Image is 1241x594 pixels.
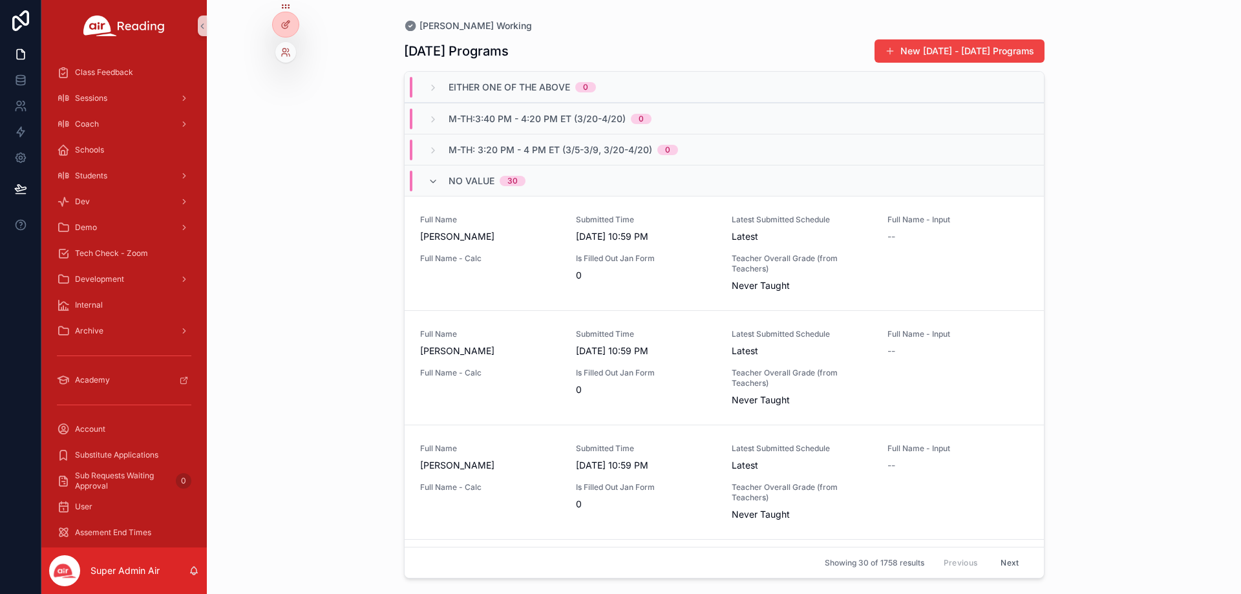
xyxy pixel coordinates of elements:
span: 0 [576,269,716,282]
a: [PERSON_NAME] Working [404,19,532,32]
span: Latest [732,230,872,243]
div: 0 [639,114,644,124]
img: App logo [83,16,165,36]
a: Coach [49,112,199,136]
span: Full Name - Calc [420,368,560,378]
span: Full Name - Calc [420,253,560,264]
div: 30 [507,176,518,186]
span: User [75,502,92,512]
span: Is Filled Out Jan Form [576,482,716,493]
span: Students [75,171,107,181]
a: Full Name[PERSON_NAME]Submitted Time[DATE] 10:59 PMLatest Submitted ScheduleLatestFull Name - Inp... [405,310,1044,425]
span: 0 [576,498,716,511]
span: Full Name - Input [887,443,1028,454]
span: Dev [75,196,90,207]
span: Full Name [420,215,560,225]
span: Full Name [420,443,560,454]
a: Full Name[PERSON_NAME]Submitted Time[DATE] 10:59 PMLatest Submitted ScheduleLatestFull Name - Inp... [405,196,1044,310]
a: Students [49,164,199,187]
span: Latest Submitted Schedule [732,443,872,454]
span: [DATE] 10:59 PM [576,230,716,243]
span: M-Th: 3:20 pm - 4 pm ET (3/5-3/9, 3/20-4/20) [449,143,652,156]
span: [PERSON_NAME] [420,459,560,472]
button: Next [992,553,1028,573]
span: Demo [75,222,97,233]
a: Academy [49,368,199,392]
span: Showing 30 of 1758 results [825,558,924,568]
a: Demo [49,216,199,239]
button: New [DATE] - [DATE] Programs [875,39,1045,63]
span: Submitted Time [576,443,716,454]
span: -- [887,459,895,472]
span: Internal [75,300,103,310]
span: Sub Requests Waiting Approval [75,471,171,491]
a: Substitute Applications [49,443,199,467]
span: Submitted Time [576,329,716,339]
span: [PERSON_NAME] Working [419,19,532,32]
a: Internal [49,293,199,317]
span: Substitute Applications [75,450,158,460]
span: Teacher Overall Grade (from Teachers) [732,253,872,274]
span: Coach [75,119,99,129]
span: Is Filled Out Jan Form [576,368,716,378]
span: Latest [732,345,872,357]
a: Class Feedback [49,61,199,84]
span: Assement End Times [75,527,151,538]
span: Latest [732,459,872,472]
span: [DATE] 10:59 PM [576,459,716,472]
span: Submitted Time [576,215,716,225]
span: -- [887,230,895,243]
a: Development [49,268,199,291]
div: 0 [176,473,191,489]
span: Is Filled Out Jan Form [576,253,716,264]
p: Super Admin Air [90,564,160,577]
a: Sub Requests Waiting Approval0 [49,469,199,493]
span: Archive [75,326,103,336]
a: Tech Check - Zoom [49,242,199,265]
span: Account [75,424,105,434]
a: Schools [49,138,199,162]
span: [PERSON_NAME] [420,230,560,243]
span: M-Th:3:40 pm - 4:20 pm ET (3/20-4/20) [449,112,626,125]
span: Latest Submitted Schedule [732,329,872,339]
span: -- [887,345,895,357]
span: Teacher Overall Grade (from Teachers) [732,482,872,503]
span: Academy [75,375,110,385]
span: Teacher Overall Grade (from Teachers) [732,368,872,388]
span: [DATE] 10:59 PM [576,345,716,357]
a: Full Name[PERSON_NAME]Submitted Time[DATE] 10:59 PMLatest Submitted ScheduleLatestFull Name - Inp... [405,425,1044,539]
span: [PERSON_NAME] [420,345,560,357]
div: 0 [665,145,670,155]
span: Full Name - Input [887,215,1028,225]
a: Sessions [49,87,199,110]
h1: [DATE] Programs [404,42,509,60]
span: Sessions [75,93,107,103]
span: Development [75,274,124,284]
span: Full Name - Input [887,329,1028,339]
div: scrollable content [41,52,207,547]
span: Class Feedback [75,67,133,78]
span: 0 [576,383,716,396]
span: Latest Submitted Schedule [732,215,872,225]
span: Either one of the above [449,81,570,94]
span: Schools [75,145,104,155]
span: Never Taught [732,394,872,407]
div: 0 [583,82,588,92]
span: Never Taught [732,279,872,292]
a: Archive [49,319,199,343]
a: User [49,495,199,518]
span: No value [449,175,494,187]
a: Assement End Times [49,521,199,544]
span: Full Name - Calc [420,482,560,493]
span: Never Taught [732,508,872,521]
a: Account [49,418,199,441]
span: Tech Check - Zoom [75,248,148,259]
span: Full Name [420,329,560,339]
a: Dev [49,190,199,213]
